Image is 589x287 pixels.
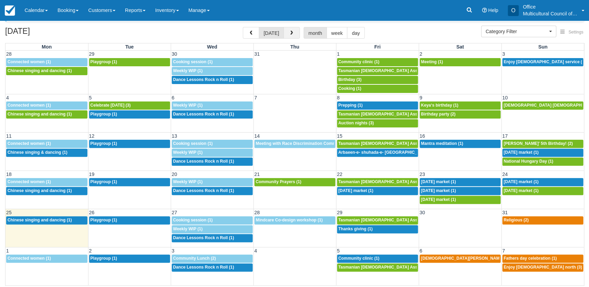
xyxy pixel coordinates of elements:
[6,140,87,148] a: Connected women (1)
[8,68,72,73] span: Chinese singing and dancing (1)
[256,141,359,146] span: Meeting with Race Discrimination Commissioner (1)
[89,101,170,110] a: Celebrate [DATE] (3)
[173,150,203,155] span: Weekly WIP (1)
[5,133,12,139] span: 11
[336,51,340,57] span: 1
[336,133,343,139] span: 15
[338,103,363,108] span: Prepping (1)
[502,158,584,166] a: National Hungary Day (1)
[90,179,117,184] span: Playgroup (1)
[88,210,95,215] span: 26
[172,263,253,272] a: Dance Lessons Rock n Roll (1)
[420,140,501,148] a: Mantra meditation (1)
[502,101,584,110] a: [DEMOGRAPHIC_DATA] [DEMOGRAPHIC_DATA] [GEOGRAPHIC_DATA] (1)
[172,67,253,75] a: Weekly WIP (1)
[504,141,573,146] span: [PERSON_NAME]' 5th Birthday! (2)
[421,141,463,146] span: Mantra meditation (1)
[5,5,15,16] img: checkfront-main-nav-mini-logo.png
[8,218,72,222] span: Chinese singing and dancing (1)
[502,187,584,195] a: [DATE] market (1)
[338,179,473,184] span: Tasmanian [DEMOGRAPHIC_DATA] Association -Weekly Praying (1)
[337,263,418,272] a: Tasmanian [DEMOGRAPHIC_DATA] Association -Weekly Praying (1)
[254,216,335,224] a: Mindcare Co-design workshop (1)
[556,27,587,37] button: Settings
[254,178,335,186] a: Community Prayers (1)
[173,77,234,82] span: Dance Lessons Rock n Roll (1)
[326,27,348,39] button: week
[337,110,418,119] a: Tasmanian [DEMOGRAPHIC_DATA] Association -Weekly Praying (1)
[5,172,12,177] span: 18
[171,95,175,100] span: 6
[419,95,423,100] span: 9
[88,248,93,254] span: 2
[173,59,213,64] span: Cooking session (1)
[173,235,234,240] span: Dance Lessons Rock n Roll (1)
[173,159,234,164] span: Dance Lessons Rock n Roll (1)
[173,256,216,261] span: Community Lunch (2)
[419,172,426,177] span: 23
[172,216,253,224] a: Cooking session (1)
[171,51,178,57] span: 30
[420,255,501,263] a: [DEMOGRAPHIC_DATA][PERSON_NAME]’s birthday (1)
[90,112,117,117] span: Playgroup (1)
[173,112,234,117] span: Dance Lessons Rock n Roll (1)
[172,58,253,66] a: Cooking session (1)
[338,68,473,73] span: Tasmanian [DEMOGRAPHIC_DATA] Association -Weekly Praying (1)
[6,216,87,224] a: Chinese singing and dancing (1)
[172,225,253,233] a: Weekly WIP (1)
[90,59,117,64] span: Playgroup (1)
[173,179,203,184] span: Weekly WIP (1)
[173,68,203,73] span: Weekly WIP (1)
[502,210,508,215] span: 31
[338,112,473,117] span: Tasmanian [DEMOGRAPHIC_DATA] Association -Weekly Praying (1)
[504,179,538,184] span: [DATE] market (1)
[337,140,418,148] a: Tasmanian [DEMOGRAPHIC_DATA] Association -Weekly Praying (1)
[290,44,299,50] span: Thu
[421,103,458,108] span: Keya‘s birthday (1)
[254,210,261,215] span: 28
[8,150,67,155] span: Chinese singing & dancing (1)
[88,172,95,177] span: 19
[172,187,253,195] a: Dance Lessons Rock n Roll (1)
[6,110,87,119] a: Chinese singing and dancing (1)
[88,51,95,57] span: 29
[256,218,323,222] span: Mindcare Co-design workshop (1)
[337,178,418,186] a: Tasmanian [DEMOGRAPHIC_DATA] Association -Weekly Praying (1)
[419,133,426,139] span: 16
[538,44,547,50] span: Sun
[504,159,553,164] span: National Hungary Day (1)
[420,196,501,204] a: [DATE] market (1)
[504,150,538,155] span: [DATE] market (1)
[338,121,374,125] span: Auction nights (3)
[374,44,380,50] span: Fri
[90,218,117,222] span: Playgroup (1)
[502,58,584,66] a: Enjoy [DEMOGRAPHIC_DATA] service (3)
[254,140,335,148] a: Meeting with Race Discrimination Commissioner (1)
[254,248,258,254] span: 4
[256,179,301,184] span: Community Prayers (1)
[336,210,343,215] span: 29
[419,248,423,254] span: 6
[504,188,538,193] span: [DATE] market (1)
[420,110,501,119] a: Birthday party (2)
[502,216,584,224] a: Religious (2)
[337,67,418,75] a: Tasmanian [DEMOGRAPHIC_DATA] Association -Weekly Praying (1)
[8,256,51,261] span: Connected women (1)
[89,255,170,263] a: Playgroup (1)
[337,255,418,263] a: Community clinic (1)
[173,227,203,231] span: Weekly WIP (1)
[5,95,10,100] span: 4
[90,256,117,261] span: Playgroup (1)
[502,172,508,177] span: 24
[6,178,87,186] a: Connected women (1)
[88,95,93,100] span: 5
[254,172,261,177] span: 21
[89,178,170,186] a: Playgroup (1)
[172,76,253,84] a: Dance Lessons Rock n Roll (1)
[338,188,373,193] span: [DATE] market (1)
[421,179,456,184] span: [DATE] market (1)
[337,216,418,224] a: Tasmanian [DEMOGRAPHIC_DATA] Association -Weekly Praying (1)
[338,77,362,82] span: Birthday (3)
[338,150,436,155] span: Arbaeen-e- shuhada-e- [GEOGRAPHIC_DATA] (1)
[504,256,557,261] span: Fathers day celebration (1)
